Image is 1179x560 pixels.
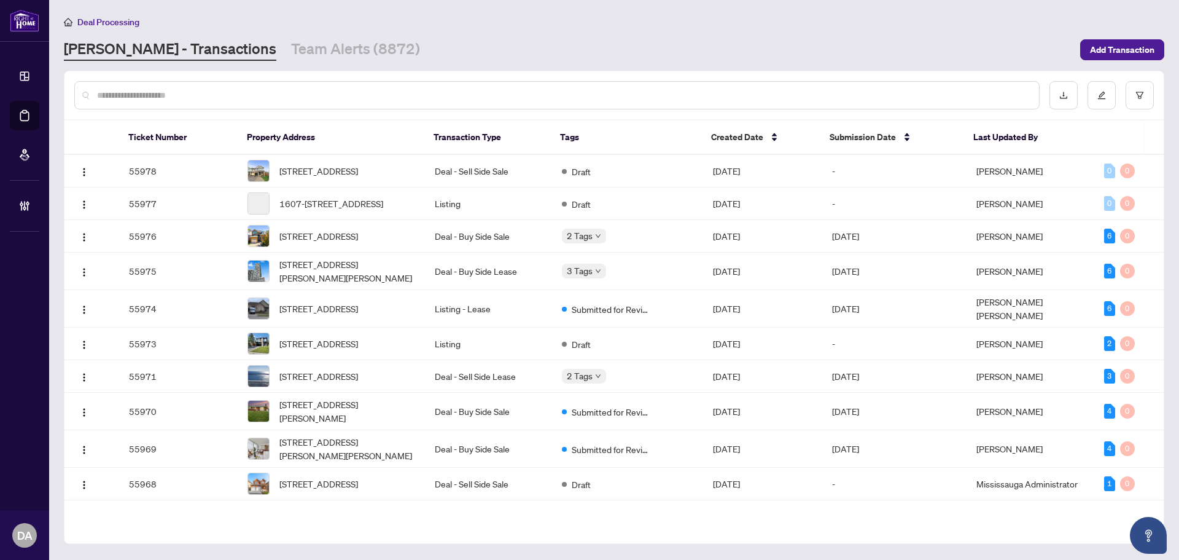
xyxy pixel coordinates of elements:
[1104,301,1115,316] div: 6
[237,120,423,155] th: Property Address
[1120,476,1135,491] div: 0
[822,253,967,290] td: [DATE]
[119,155,238,187] td: 55978
[572,405,652,419] span: Submitted for Review
[822,393,967,430] td: [DATE]
[1104,441,1115,456] div: 4
[425,290,552,328] td: Listing - Lease
[1104,164,1115,178] div: 0
[1120,164,1135,178] div: 0
[1120,441,1135,456] div: 0
[74,474,94,494] button: Logo
[822,328,967,360] td: -
[1126,81,1154,109] button: filter
[713,443,740,454] span: [DATE]
[74,161,94,181] button: Logo
[77,17,139,28] span: Deal Processing
[119,360,238,393] td: 55971
[248,333,269,354] img: thumbnail-img
[1080,39,1164,60] button: Add Transaction
[1104,229,1115,243] div: 6
[248,160,269,181] img: thumbnail-img
[967,468,1094,500] td: Mississauga Administrator
[1049,81,1078,109] button: download
[248,438,269,459] img: thumbnail-img
[1059,91,1068,100] span: download
[820,120,963,155] th: Submission Date
[279,197,383,210] span: 1607-[STREET_ADDRESS]
[74,226,94,246] button: Logo
[572,197,591,211] span: Draft
[713,198,740,209] span: [DATE]
[1104,369,1115,384] div: 3
[10,9,39,32] img: logo
[279,398,414,425] span: [STREET_ADDRESS][PERSON_NAME]
[1104,196,1115,211] div: 0
[711,130,763,144] span: Created Date
[967,393,1094,430] td: [PERSON_NAME]
[567,369,593,383] span: 2 Tags
[1104,476,1115,491] div: 1
[74,439,94,459] button: Logo
[79,305,89,315] img: Logo
[79,200,89,210] img: Logo
[425,253,552,290] td: Deal - Buy Side Lease
[248,473,269,494] img: thumbnail-img
[822,468,967,500] td: -
[1120,301,1135,316] div: 0
[822,360,967,393] td: [DATE]
[119,290,238,328] td: 55974
[595,373,601,379] span: down
[424,120,551,155] th: Transaction Type
[74,366,94,386] button: Logo
[119,393,238,430] td: 55970
[279,302,358,315] span: [STREET_ADDRESS]
[425,328,552,360] td: Listing
[79,267,89,277] img: Logo
[425,187,552,220] td: Listing
[425,360,552,393] td: Deal - Sell Side Lease
[79,167,89,177] img: Logo
[64,39,276,61] a: [PERSON_NAME] - Transactions
[119,187,238,220] td: 55977
[967,187,1094,220] td: [PERSON_NAME]
[1120,369,1135,384] div: 0
[425,155,552,187] td: Deal - Sell Side Sale
[248,261,269,282] img: thumbnail-img
[279,164,358,178] span: [STREET_ADDRESS]
[1104,336,1115,351] div: 2
[967,220,1094,253] td: [PERSON_NAME]
[1120,196,1135,211] div: 0
[822,430,967,468] td: [DATE]
[550,120,701,155] th: Tags
[248,298,269,319] img: thumbnail-img
[713,165,740,176] span: [DATE]
[967,430,1094,468] td: [PERSON_NAME]
[74,261,94,281] button: Logo
[119,220,238,253] td: 55976
[567,229,593,243] span: 2 Tags
[248,401,269,422] img: thumbnail-img
[74,299,94,318] button: Logo
[822,220,967,253] td: [DATE]
[1120,404,1135,419] div: 0
[572,478,591,491] span: Draft
[967,328,1094,360] td: [PERSON_NAME]
[967,155,1094,187] td: [PERSON_NAME]
[1120,229,1135,243] div: 0
[279,258,414,285] span: [STREET_ADDRESS][PERSON_NAME][PERSON_NAME]
[425,430,552,468] td: Deal - Buy Side Sale
[713,338,740,349] span: [DATE]
[279,435,414,462] span: [STREET_ADDRESS][PERSON_NAME][PERSON_NAME]
[79,445,89,455] img: Logo
[713,231,740,242] span: [DATE]
[291,39,420,61] a: Team Alerts (8872)
[74,334,94,353] button: Logo
[79,408,89,417] img: Logo
[967,290,1094,328] td: [PERSON_NAME] [PERSON_NAME]
[79,480,89,490] img: Logo
[572,302,652,316] span: Submitted for Review
[595,233,601,239] span: down
[64,18,72,26] span: home
[74,401,94,421] button: Logo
